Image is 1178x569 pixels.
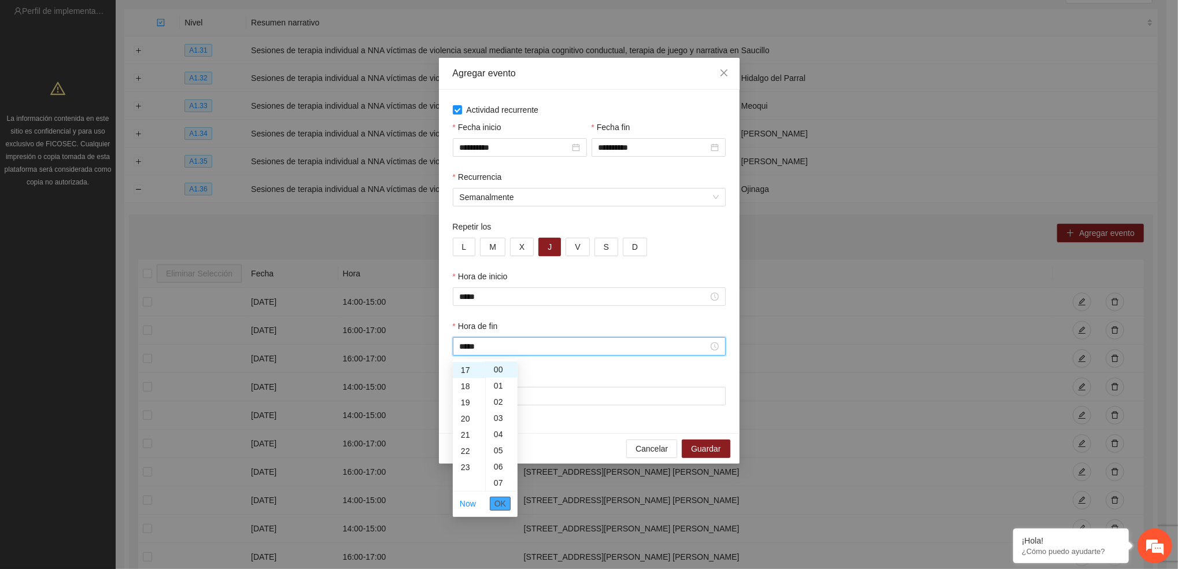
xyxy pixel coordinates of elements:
div: 19 [453,394,485,411]
div: 23 [453,459,485,475]
div: 22 [453,443,485,459]
button: L [453,238,476,256]
span: Guardar [691,442,721,455]
span: M [489,241,496,253]
div: ¡Hola! [1022,536,1120,545]
button: X [510,238,534,256]
div: 20 [453,411,485,427]
div: Minimizar ventana de chat en vivo [190,6,217,34]
span: S [604,241,609,253]
span: Actividad recurrente [462,104,544,116]
span: L [462,241,467,253]
button: OK [490,497,511,511]
div: 05 [486,442,518,459]
p: ¿Cómo puedo ayudarte? [1022,547,1120,556]
button: D [623,238,647,256]
label: Hora de fin [453,320,498,332]
span: V [575,241,580,253]
button: S [594,238,618,256]
div: 03 [486,410,518,426]
div: 06 [486,459,518,475]
div: 07 [486,475,518,491]
input: Fecha inicio [460,141,570,154]
div: Chatee con nosotros ahora [60,59,194,74]
label: Recurrencia [453,171,502,183]
button: Close [708,58,740,89]
a: Now [460,499,476,508]
span: X [519,241,525,253]
div: 21 [453,427,485,443]
span: D [632,241,638,253]
input: Lugar [453,387,726,405]
label: Repetir los [453,220,492,233]
input: Hora de inicio [460,290,708,303]
div: Agregar evento [453,67,726,80]
input: Fecha fin [599,141,708,154]
span: OK [494,497,506,510]
div: 18 [453,378,485,394]
div: 01 [486,378,518,394]
span: Estamos en línea. [67,154,160,271]
span: Semanalmente [460,189,719,206]
input: Hora de fin [460,340,708,353]
button: Guardar [682,439,730,458]
span: J [548,241,552,253]
button: V [566,238,589,256]
textarea: Escriba su mensaje y pulse “Intro” [6,316,220,356]
label: Hora de inicio [453,270,508,283]
label: Fecha fin [592,121,630,134]
button: J [538,238,561,256]
label: Fecha inicio [453,121,501,134]
span: Cancelar [636,442,668,455]
div: 04 [486,426,518,442]
div: 02 [486,394,518,410]
div: 00 [486,361,518,378]
button: M [480,238,505,256]
button: Cancelar [626,439,677,458]
span: close [719,68,729,77]
div: 17 [453,362,485,378]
